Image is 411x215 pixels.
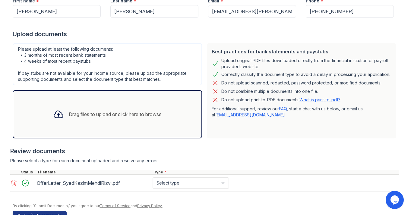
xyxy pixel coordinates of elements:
div: Status [20,170,37,175]
div: Correctly classify the document type to avoid a delay in processing your application. [221,71,390,78]
div: Type [153,170,399,175]
div: Best practices for bank statements and paystubs [212,48,391,55]
div: Do not upload scanned, redacted, password protected, or modified documents. [221,79,381,87]
div: By clicking "Submit Documents," you agree to our and [13,204,399,208]
div: Filename [37,170,153,175]
div: Drag files to upload or click here to browse [69,111,162,118]
a: Terms of Service [100,204,131,208]
p: Do not upload print-to-PDF documents. [221,97,340,103]
iframe: chat widget [386,191,405,209]
div: Please upload at least the following documents: • 3 months of most recent bank statements • 4 wee... [13,43,202,85]
a: FAQ [279,106,287,111]
div: OfferLetter_SyedKazimMehdiRizvi.pdf [37,178,150,188]
a: What is print-to-pdf? [299,97,340,102]
a: [EMAIL_ADDRESS][DOMAIN_NAME] [215,112,285,117]
div: Do not combine multiple documents into one file. [221,88,318,95]
div: Upload original PDF files downloaded directly from the financial institution or payroll provider’... [221,58,391,70]
div: Upload documents [13,30,399,38]
p: For additional support, review our , start a chat with us below, or email us at [212,106,391,118]
a: Privacy Policy. [137,204,163,208]
div: Review documents [10,147,399,155]
div: Please select a type for each document uploaded and resolve any errors. [10,158,399,164]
